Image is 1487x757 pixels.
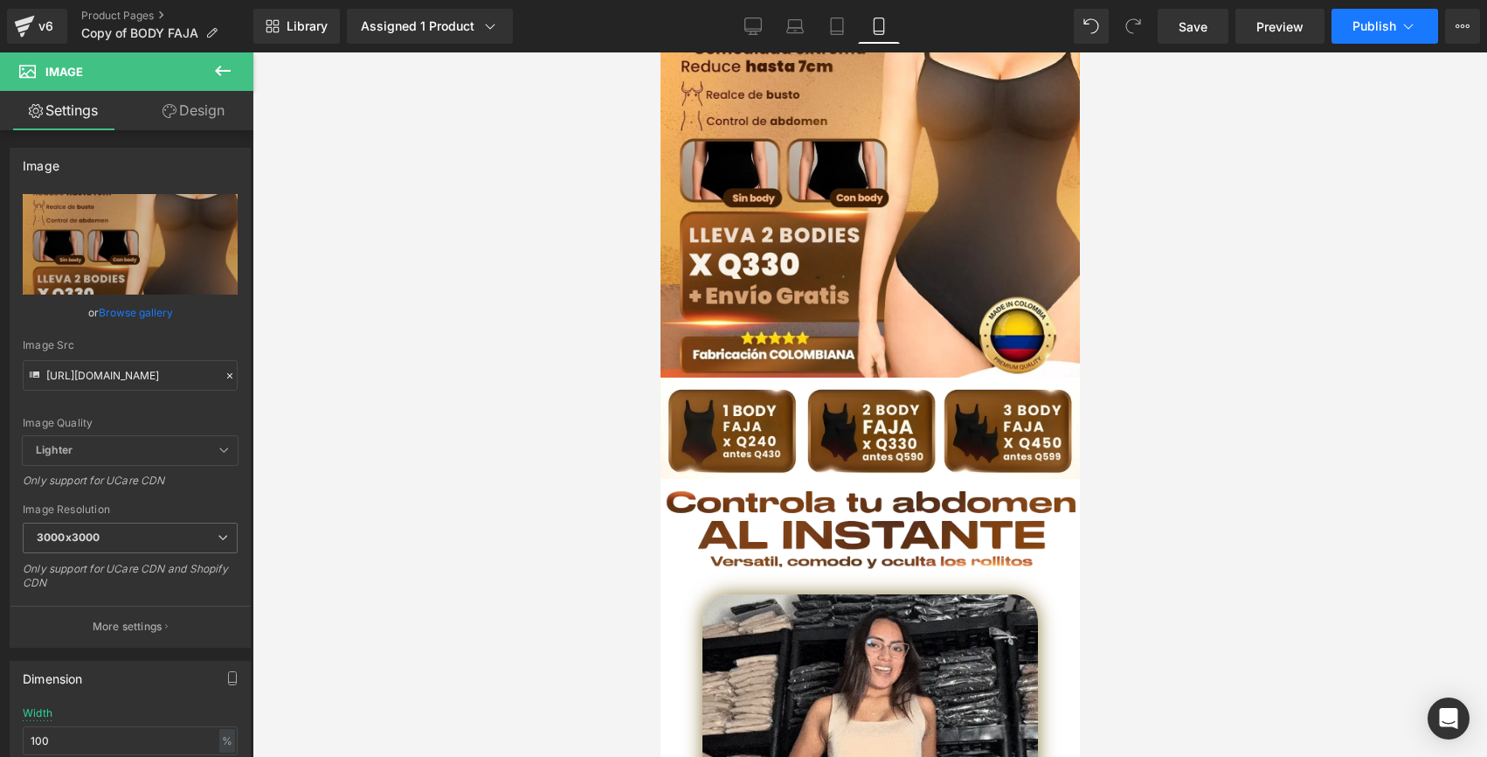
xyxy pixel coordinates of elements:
[287,18,328,34] span: Library
[1331,9,1438,44] button: Publish
[219,729,235,753] div: %
[23,149,59,173] div: Image
[1428,698,1470,740] div: Open Intercom Messenger
[361,17,499,35] div: Assigned 1 Product
[99,297,173,328] a: Browse gallery
[37,531,100,544] b: 3000x3000
[23,726,238,755] input: auto
[253,9,340,44] a: New Library
[1445,9,1480,44] button: More
[774,9,816,44] a: Laptop
[816,9,858,44] a: Tablet
[1179,17,1207,36] span: Save
[23,504,238,516] div: Image Resolution
[732,9,774,44] a: Desktop
[1074,9,1109,44] button: Undo
[36,443,73,456] b: Lighter
[23,339,238,351] div: Image Src
[10,606,250,647] button: More settings
[23,303,238,322] div: or
[7,9,67,44] a: v6
[23,474,238,499] div: Only support for UCare CDN
[23,707,52,719] div: Width
[35,15,57,38] div: v6
[858,9,900,44] a: Mobile
[81,9,253,23] a: Product Pages
[130,91,257,130] a: Design
[93,619,163,635] p: More settings
[45,65,83,79] span: Image
[1352,19,1396,33] span: Publish
[23,662,83,686] div: Dimension
[23,360,238,391] input: Link
[81,26,198,40] span: Copy of BODY FAJA
[23,562,238,601] div: Only support for UCare CDN and Shopify CDN
[1235,9,1324,44] a: Preview
[1256,17,1304,36] span: Preview
[23,417,238,429] div: Image Quality
[1116,9,1151,44] button: Redo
